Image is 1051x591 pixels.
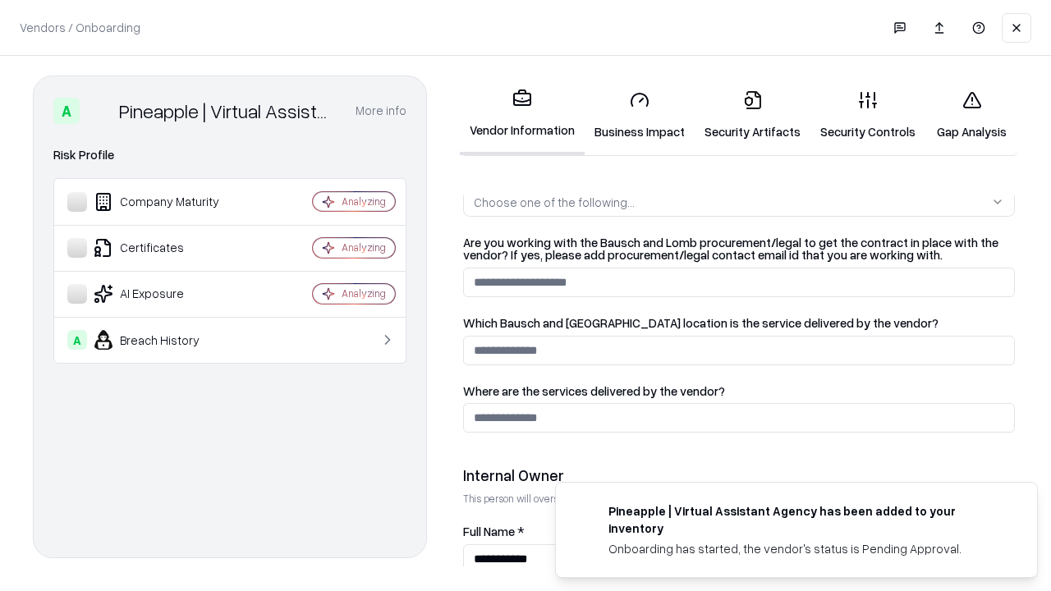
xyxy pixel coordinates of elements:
[20,19,140,36] p: Vendors / Onboarding
[86,98,112,124] img: Pineapple | Virtual Assistant Agency
[67,330,264,350] div: Breach History
[67,238,264,258] div: Certificates
[474,194,635,211] div: Choose one of the following...
[925,77,1018,153] a: Gap Analysis
[695,77,810,153] a: Security Artifacts
[342,195,386,208] div: Analyzing
[576,502,595,522] img: trypineapple.com
[53,145,406,165] div: Risk Profile
[342,241,386,254] div: Analyzing
[463,492,1015,506] p: This person will oversee the vendor relationship and coordinate any required assessments or appro...
[67,330,87,350] div: A
[463,187,1015,217] button: Choose one of the following...
[608,540,998,557] div: Onboarding has started, the vendor's status is Pending Approval.
[463,236,1015,261] label: Are you working with the Bausch and Lomb procurement/legal to get the contract in place with the ...
[463,465,1015,485] div: Internal Owner
[810,77,925,153] a: Security Controls
[463,317,1015,329] label: Which Bausch and [GEOGRAPHIC_DATA] location is the service delivered by the vendor?
[67,192,264,212] div: Company Maturity
[53,98,80,124] div: A
[67,284,264,304] div: AI Exposure
[463,385,1015,397] label: Where are the services delivered by the vendor?
[585,77,695,153] a: Business Impact
[460,76,585,155] a: Vendor Information
[608,502,998,537] div: Pineapple | Virtual Assistant Agency has been added to your inventory
[119,98,336,124] div: Pineapple | Virtual Assistant Agency
[463,525,1015,538] label: Full Name *
[342,286,386,300] div: Analyzing
[356,96,406,126] button: More info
